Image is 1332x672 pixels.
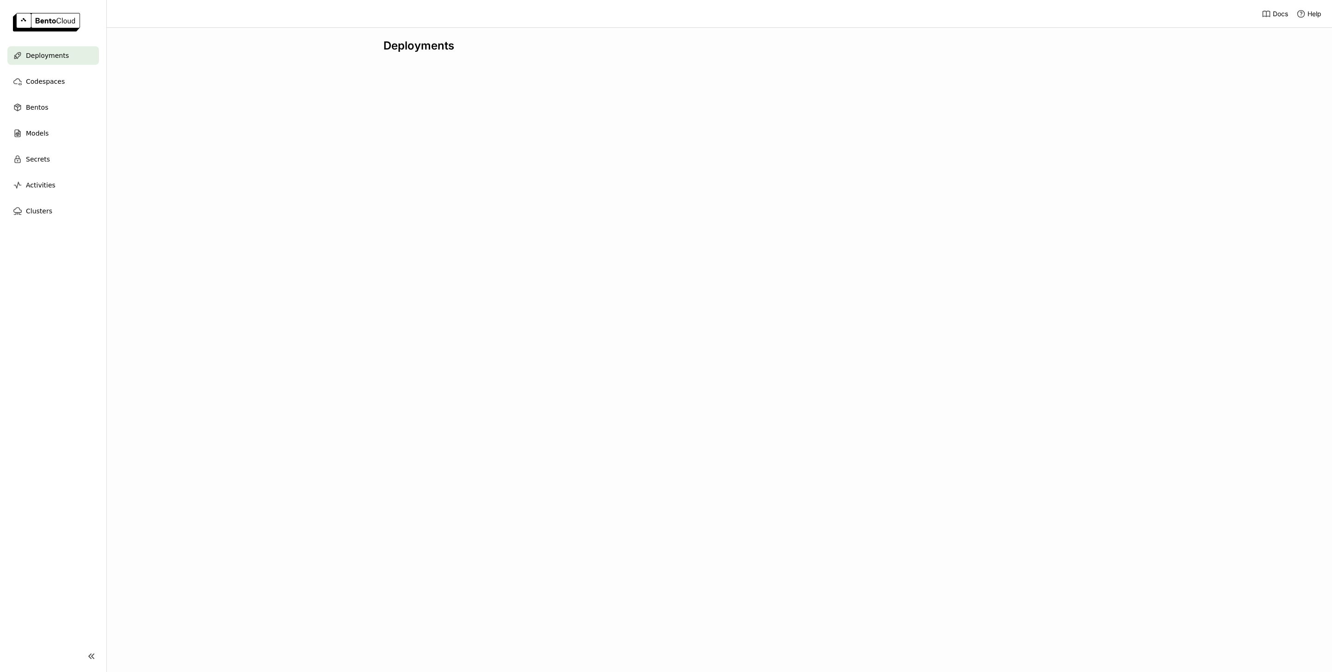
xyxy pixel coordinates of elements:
[26,76,65,87] span: Codespaces
[383,39,1055,53] div: Deployments
[7,202,99,220] a: Clusters
[26,154,50,165] span: Secrets
[26,205,52,217] span: Clusters
[26,102,48,113] span: Bentos
[1296,9,1321,19] div: Help
[1262,9,1288,19] a: Docs
[1273,10,1288,18] span: Docs
[13,13,80,31] img: logo
[7,124,99,143] a: Models
[26,128,49,139] span: Models
[26,180,55,191] span: Activities
[7,176,99,194] a: Activities
[1307,10,1321,18] span: Help
[7,150,99,168] a: Secrets
[7,98,99,117] a: Bentos
[26,50,69,61] span: Deployments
